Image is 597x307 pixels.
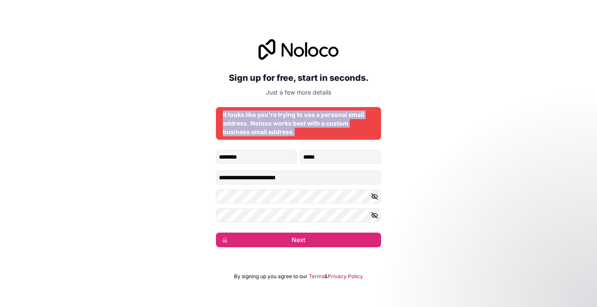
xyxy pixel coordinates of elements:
[324,273,328,280] span: &
[234,273,308,280] span: By signing up you agree to our
[216,88,381,97] p: Just a few more details
[216,70,381,86] h2: Sign up for free, start in seconds.
[223,111,374,136] div: It looks like you're trying to use a personal email address. Noloco works best with a custom busi...
[425,243,597,303] iframe: Intercom notifications message
[216,209,381,222] input: Confirm password
[328,273,363,280] a: Privacy Policy
[216,190,381,203] input: Password
[300,150,381,164] input: family-name
[309,273,324,280] a: Terms
[216,150,297,164] input: given-name
[216,171,381,184] input: Email address
[216,233,381,247] button: Next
